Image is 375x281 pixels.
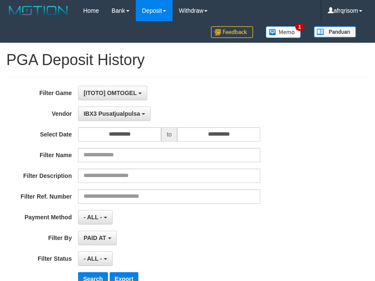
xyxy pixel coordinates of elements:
span: - ALL - [84,255,102,262]
span: [ITOTO] OMTOGEL [84,90,137,96]
h1: PGA Deposit History [6,52,369,68]
button: - ALL - [78,251,112,266]
span: - ALL - [84,214,102,221]
button: IBX3 Pusatjualpulsa [78,106,151,121]
img: panduan.png [314,26,356,38]
span: IBX3 Pusatjualpulsa [84,110,140,117]
span: to [161,127,177,142]
button: PAID AT [78,231,116,245]
img: MOTION_logo.png [6,4,70,17]
a: 1 [259,21,308,43]
button: - ALL - [78,210,112,224]
img: Button%20Memo.svg [266,26,301,38]
span: PAID AT [84,235,106,241]
button: [ITOTO] OMTOGEL [78,86,147,100]
img: Feedback.jpg [211,26,253,38]
span: 1 [295,23,304,31]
